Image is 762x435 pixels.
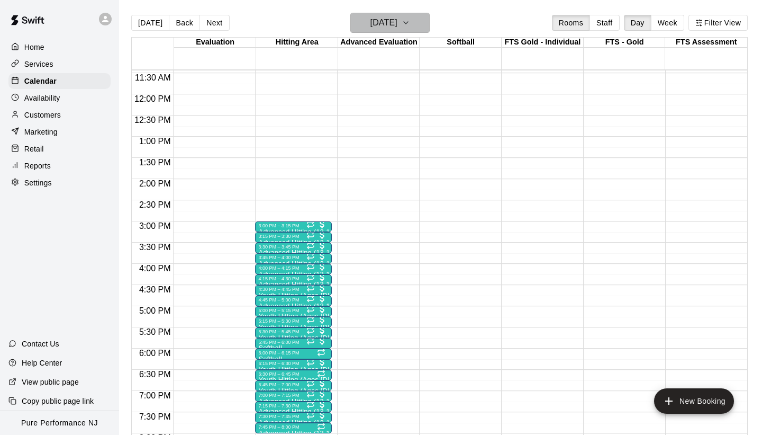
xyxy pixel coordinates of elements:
span: 7:00 PM [137,391,174,400]
span: Recurring event [306,262,315,271]
div: 6:45 PM – 7:00 PM [258,382,329,387]
div: FTS Assessment [665,38,747,48]
span: Recurring event [306,241,315,250]
div: Advanced Evaluation [338,38,420,48]
div: FTS - Gold [584,38,666,48]
span: All customers have paid [317,272,328,282]
a: Reports [8,158,111,174]
div: 5:15 PM – 5:30 PM [258,318,329,324]
span: Recurring event [306,411,315,419]
span: Recurring event [306,273,315,281]
span: 6:30 PM [137,370,174,379]
span: Recurring event [306,379,315,387]
div: 7:15 PM – 7:30 PM: Advanced Hitting (13-18) [255,402,332,412]
p: Contact Us [22,339,59,349]
span: Recurring event [306,305,315,313]
span: Recurring event [306,252,315,260]
p: Copy public page link [22,396,94,406]
span: Recurring event [317,369,325,378]
div: 6:00 PM – 6:15 PM [258,350,329,356]
div: 5:00 PM – 5:15 PM [258,308,329,313]
div: Marketing [8,124,111,140]
span: Recurring event [306,283,315,292]
div: 5:45 PM – 6:00 PM: Softball [255,338,332,349]
span: Recurring event [306,326,315,334]
span: 1:00 PM [137,137,174,146]
span: All customers have paid [317,261,328,272]
div: 7:15 PM – 7:30 PM [258,403,329,409]
p: Pure Performance NJ [21,418,98,429]
button: Staff [589,15,620,31]
span: 12:00 PM [132,94,173,103]
div: FTS Gold - Individual [502,38,584,48]
div: 6:00 PM – 6:15 PM: Softball [255,349,332,359]
a: Retail [8,141,111,157]
div: 3:30 PM – 3:45 PM [258,244,329,250]
button: Back [169,15,200,31]
div: 6:15 PM – 6:30 PM [258,361,329,366]
h6: [DATE] [370,15,397,30]
div: 7:00 PM – 7:15 PM: Advanced Hitting (13-18) [255,391,332,402]
span: 2:00 PM [137,179,174,188]
span: 4:00 PM [137,264,174,273]
button: Day [624,15,651,31]
div: 3:45 PM – 4:00 PM: Advanced Hitting (13-18) [255,253,332,264]
span: Recurring event [317,348,325,357]
div: 4:15 PM – 4:30 PM [258,276,329,281]
div: Softball [420,38,502,48]
div: Hitting Area [256,38,338,48]
p: Settings [24,177,52,188]
div: 6:45 PM – 7:00 PM: Youth Hitting (Ages 9-12) [255,380,332,391]
div: 4:30 PM – 4:45 PM: Youth Hitting (Ages 9-12) [255,285,332,296]
span: 2:30 PM [137,200,174,209]
div: 3:15 PM – 3:30 PM: Advanced Hitting (13-18) [255,232,332,243]
span: Recurring event [306,230,315,239]
span: All customers have paid [317,325,328,335]
span: 4:30 PM [137,285,174,294]
p: Reports [24,161,51,171]
div: 7:30 PM – 7:45 PM: Advanced Hitting (13-18) [255,412,332,423]
button: Rooms [552,15,590,31]
div: 4:45 PM – 5:00 PM: Advanced Hitting (13-18) [255,296,332,306]
span: All customers have paid [317,410,328,420]
div: 3:30 PM – 3:45 PM: Advanced Hitting (13-18) [255,243,332,253]
div: 4:30 PM – 4:45 PM [258,287,329,292]
span: Recurring event [306,400,315,409]
a: Customers [8,107,111,123]
span: Recurring event [306,389,315,398]
div: 4:15 PM – 4:30 PM: Advanced Hitting (13-18) [255,274,332,285]
p: Help Center [22,358,62,368]
span: 3:00 PM [137,221,174,230]
a: Calendar [8,73,111,89]
button: add [654,388,734,414]
div: 5:45 PM – 6:00 PM [258,340,329,345]
button: Week [651,15,684,31]
p: Customers [24,110,61,120]
span: All customers have paid [317,388,328,399]
p: Retail [24,144,44,154]
span: Recurring event [306,220,315,228]
span: All customers have paid [317,251,328,261]
div: 3:00 PM – 3:15 PM [258,223,329,228]
span: All customers have paid [317,314,328,325]
span: 1:30 PM [137,158,174,167]
div: 4:00 PM – 4:15 PM [258,265,329,271]
span: All customers have paid [317,293,328,304]
span: All customers have paid [317,399,328,410]
span: 7:30 PM [137,412,174,421]
div: 6:30 PM – 6:45 PM: Youth Hitting (Ages 9-12) [255,370,332,380]
div: Services [8,56,111,72]
a: Settings [8,175,111,191]
span: 6:00 PM [137,349,174,358]
div: 5:15 PM – 5:30 PM: Youth Hitting (Ages 9-12) [255,317,332,327]
p: Marketing [24,127,58,137]
button: Filter View [688,15,748,31]
div: 7:00 PM – 7:15 PM [258,393,329,398]
span: All customers have paid [317,357,328,367]
div: Evaluation [174,38,256,48]
span: 3:30 PM [137,243,174,252]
